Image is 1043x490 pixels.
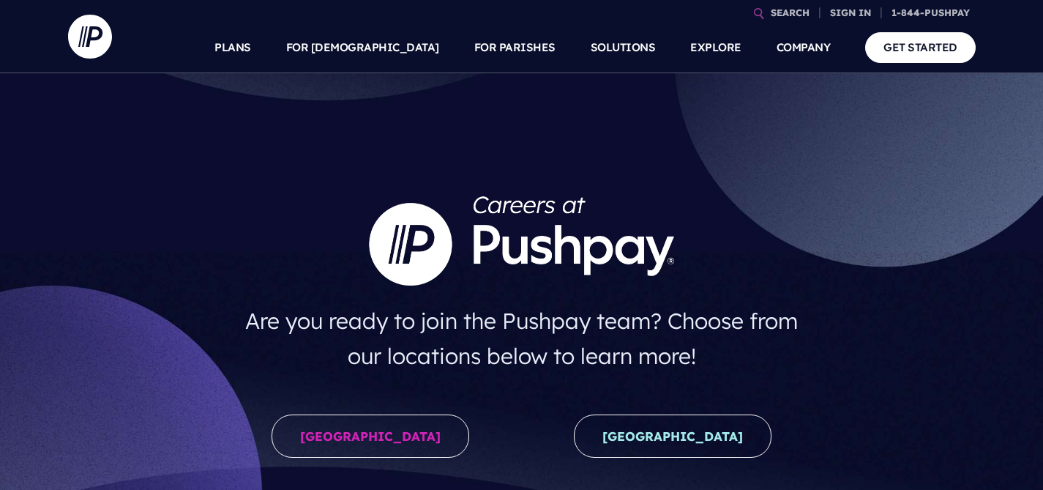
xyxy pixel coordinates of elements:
a: PLANS [214,22,251,73]
a: FOR PARISHES [474,22,556,73]
a: FOR [DEMOGRAPHIC_DATA] [286,22,439,73]
a: SOLUTIONS [591,22,656,73]
a: GET STARTED [865,32,976,62]
h4: Are you ready to join the Pushpay team? Choose from our locations below to learn more! [231,297,812,379]
a: EXPLORE [690,22,741,73]
a: [GEOGRAPHIC_DATA] [574,415,771,458]
a: COMPANY [777,22,831,73]
a: [GEOGRAPHIC_DATA] [272,415,469,458]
